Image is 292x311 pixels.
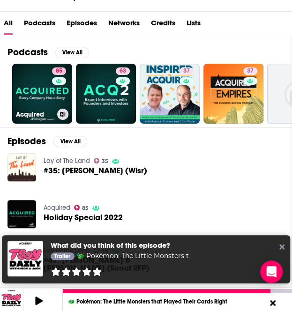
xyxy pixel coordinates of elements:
[180,67,194,75] a: 37
[76,64,136,124] a: 63
[247,67,254,76] span: 37
[82,206,89,210] span: 85
[203,64,263,124] a: 37
[56,67,62,76] span: 85
[151,15,175,35] a: Credits
[51,252,283,260] a: 🐲 Pokémon: The Little Monsters that Played Their Cards Right
[183,67,190,76] span: 37
[44,204,70,212] a: Acquired
[7,135,87,147] a: EpisodesView All
[44,167,147,175] a: #35: Kate Volzer (Wisr)
[44,214,123,222] a: Holiday Special 2022
[260,260,283,283] div: Open Intercom Messenger
[24,15,55,35] a: Podcasts
[7,153,36,182] img: #35: Kate Volzer (Wisr)
[7,135,46,147] h2: Episodes
[68,298,227,305] a: 🐲 Pokémon: The Little Monsters that Played Their Cards Right
[7,46,89,58] a: PodcastsView All
[74,205,89,210] a: 85
[44,157,90,165] a: Lay of The Land
[4,15,13,35] a: All
[7,241,43,276] img: 🐲 Pokémon: The Little Monsters that Played Their Cards Right
[187,15,201,35] a: Lists
[7,200,36,229] img: Holiday Special 2022
[120,67,126,76] span: 63
[243,67,257,75] a: 37
[67,15,97,35] a: Episodes
[55,47,89,58] button: View All
[108,15,140,35] a: Networks
[12,64,72,124] a: 85Acquired
[1,289,22,310] img: 🐲 Pokémon: The Little Monsters that Played Their Cards Right
[52,67,66,75] a: 85
[94,158,109,163] a: 35
[7,46,48,58] h2: Podcasts
[140,64,200,124] a: 37
[102,159,108,163] span: 35
[116,67,130,75] a: 63
[16,111,53,118] h3: Acquired
[44,167,147,175] span: #35: [PERSON_NAME] (Wisr)
[53,136,87,147] button: View All
[54,253,70,259] span: Trailer
[51,241,188,250] div: What did you think of this episode?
